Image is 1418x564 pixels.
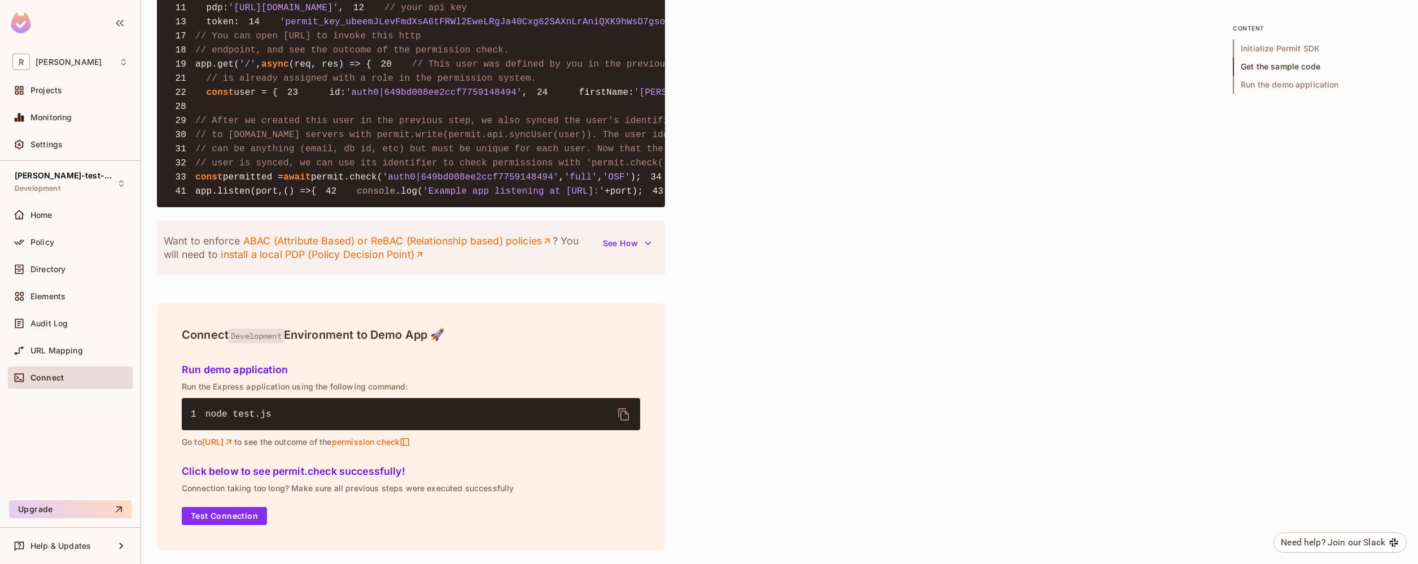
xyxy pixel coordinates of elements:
span: 'Example app listening at [URL]:' [423,186,605,196]
span: Development [229,329,284,343]
span: Help & Updates [30,541,91,550]
span: // to [DOMAIN_NAME] servers with permit.write(permit.api.syncUser(user)). The user identifier [195,130,707,140]
h5: Click below to see permit.check successfully! [182,466,640,477]
span: .log( [395,186,423,196]
h5: Run demo application [182,364,640,375]
span: // endpoint, and see the outcome of the permission check. [195,45,509,55]
p: content [1233,24,1402,33]
button: Test Connection [182,507,267,525]
span: 'permit_key_ubeemJLevFmdXsA6tFRWl2EweLRgJa40Cxg62SAXnLrAniQXK9hWsD7gsoBngwwg6CuhWrKVDo0f71iIWS9dGf' [280,17,825,27]
a: ABAC (Attribute Based) or ReBAC (Relationship based) policies [243,234,552,248]
button: delete [610,401,637,428]
span: 29 [166,114,195,128]
span: 1 [191,408,205,421]
p: Run the Express application using the following command: [182,382,640,391]
span: { [311,186,317,196]
span: Settings [30,140,63,149]
span: 30 [166,128,195,142]
span: 14 [239,15,269,29]
span: Run the demo application [1233,76,1402,94]
span: : [223,3,229,13]
span: () => [283,186,311,196]
span: permission check [331,437,410,447]
span: const [207,88,234,98]
span: permitted = [223,172,283,182]
span: Initialize Permit SDK [1233,40,1402,58]
span: (req, res) => { [289,59,371,69]
p: Want to enforce ? You will need to [164,234,596,261]
span: // user is synced, we can use its identifier to check permissions with 'permit.check()'. [195,158,680,168]
span: token [207,17,234,27]
span: Workspace: roy-poc [36,58,102,67]
span: , [522,88,528,98]
span: firstName [579,88,628,98]
span: 'auth0|649bd008ee2ccf7759148494' [346,88,522,98]
span: '/' [239,59,256,69]
span: 'full' [564,172,597,182]
a: install a local PDP (Policy Decision Point) [221,248,424,261]
span: 13 [166,15,195,29]
span: 'OSF' [603,172,631,182]
button: See How [596,234,658,252]
span: 33 [166,170,195,184]
span: R [12,54,30,70]
span: Projects [30,86,62,95]
span: , [559,172,564,182]
span: // can be anything (email, db id, etc) but must be unique for each user. Now that the [195,144,663,154]
span: async [261,59,289,69]
span: app.listen(port, [195,186,283,196]
span: 41 [166,185,195,198]
span: // This user was defined by you in the previous step and [412,59,720,69]
span: permit.check( [311,172,383,182]
span: Home [30,211,52,220]
span: 42 [317,185,346,198]
span: 18 [166,43,195,57]
span: 43 [643,185,672,198]
a: [URL] [202,437,234,447]
span: , [597,172,603,182]
span: [PERSON_NAME]-test-project [15,171,116,180]
span: Directory [30,265,65,274]
span: Development [15,184,60,193]
span: const [195,172,223,182]
span: 28 [166,100,195,113]
span: 21 [166,72,195,85]
span: // After we created this user in the previous step, we also synced the user's identifier [195,116,680,126]
span: // your api key [384,3,467,13]
span: : [234,17,239,27]
span: '[URL][DOMAIN_NAME]' [229,3,339,13]
span: // You can open [URL] to invoke this http [195,31,421,41]
span: 20 [371,58,401,71]
span: Audit Log [30,319,68,328]
span: Elements [30,292,65,301]
span: , [339,3,344,13]
span: : [628,88,634,98]
span: 11 [166,1,195,15]
span: 22 [166,86,195,99]
p: Connection taking too long? Make sure all previous steps were executed successfully [182,484,640,493]
span: 32 [166,156,195,170]
span: node test.js [205,409,272,419]
span: // is already assigned with a role in the permission system. [207,73,537,84]
span: 31 [166,142,195,156]
button: Upgrade [9,500,132,518]
span: 12 [344,1,373,15]
span: user = { [234,88,278,98]
span: 'auth0|649bd008ee2ccf7759148494' [383,172,559,182]
span: pdp [207,3,223,13]
span: Get the sample code [1233,58,1402,76]
span: app.get( [195,59,239,69]
span: Monitoring [30,113,72,122]
span: console [357,186,395,196]
span: 23 [278,86,307,99]
h4: Connect Environment to Demo App 🚀 [182,328,640,342]
span: Connect [30,373,64,382]
span: +port); [605,186,643,196]
span: id [329,88,340,98]
span: Policy [30,238,54,247]
span: 19 [166,58,195,71]
span: , [256,59,261,69]
span: 17 [166,29,195,43]
span: 34 [641,170,671,184]
span: URL Mapping [30,346,83,355]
